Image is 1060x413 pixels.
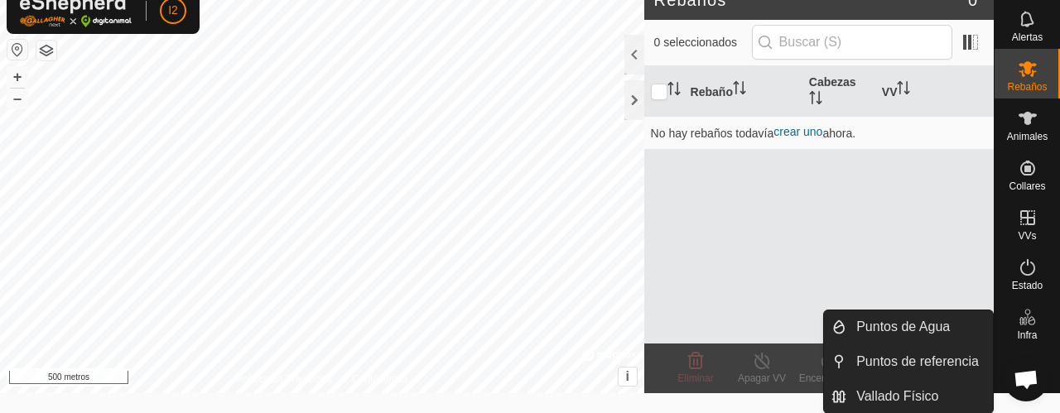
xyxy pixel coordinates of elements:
font: Rebaño [691,84,733,98]
font: Encender VV [799,372,858,384]
font: Puntos de referencia [856,354,979,368]
p-sorticon: Activar para ordenar [667,84,681,98]
font: Rebaños [1007,81,1047,93]
a: Vallado Físico [846,380,993,413]
font: Eliminar [677,372,713,384]
input: Buscar (S) [752,25,952,60]
button: + [7,67,27,87]
font: No hay rebaños todavía [651,127,774,140]
div: Chat abierto [1004,357,1048,401]
font: Cabezas [809,75,856,89]
font: 0 seleccionados [654,36,737,49]
a: Política de Privacidad [236,372,331,387]
button: Capas del Mapa [36,41,56,60]
font: Política de Privacidad [236,373,331,385]
font: Infra [1017,329,1037,341]
p-sorticon: Activar para ordenar [809,94,822,107]
font: Animales [1007,131,1048,142]
font: VVs [1018,230,1036,242]
font: + [13,68,22,85]
a: Contáctenos [352,372,407,387]
font: Vallado Físico [856,389,938,403]
font: ahora. [822,127,855,140]
font: Mapa de Calor [1008,379,1047,401]
font: Apagar VV [738,372,786,384]
button: – [7,89,27,108]
button: Restablecer Mapa [7,40,27,60]
font: Puntos de Agua [856,319,950,334]
a: Puntos de Agua [846,310,993,343]
a: Puntos de referencia [846,345,993,378]
font: Collares [1009,180,1045,192]
font: Estado [1012,280,1043,291]
font: i [625,369,629,383]
li: Puntos de Agua [824,310,993,343]
font: I2 [168,3,178,17]
li: Vallado Físico [824,380,993,413]
li: Puntos de referencia [824,345,993,378]
a: crear uno [773,125,822,138]
button: i [619,367,637,386]
font: – [13,89,22,107]
font: Contáctenos [352,373,407,385]
p-sorticon: Activar para ordenar [897,84,910,97]
font: VV [882,84,898,98]
font: Alertas [1012,31,1043,43]
p-sorticon: Activar para ordenar [733,84,746,97]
